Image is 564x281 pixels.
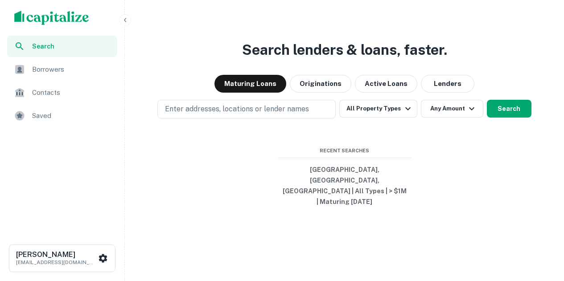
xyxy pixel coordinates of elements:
p: Enter addresses, locations or lender names [165,104,309,114]
span: Recent Searches [278,147,412,155]
button: [PERSON_NAME][EMAIL_ADDRESS][DOMAIN_NAME] [9,244,115,272]
h3: Search lenders & loans, faster. [242,39,447,61]
img: capitalize-logo.png [14,11,89,25]
a: Search [7,36,117,57]
button: Search [487,100,531,118]
span: Saved [32,110,112,121]
button: Active Loans [355,75,417,93]
p: [EMAIL_ADDRESS][DOMAIN_NAME] [16,258,96,266]
span: Contacts [32,87,112,98]
a: Saved [7,105,117,126]
h6: [PERSON_NAME] [16,251,96,258]
button: Any Amount [421,100,483,118]
a: Borrowers [7,59,117,80]
button: [GEOGRAPHIC_DATA], [GEOGRAPHIC_DATA], [GEOGRAPHIC_DATA] | All Types | > $1M | Maturing [DATE] [278,162,412,210]
button: Lenders [421,75,474,93]
span: Search [32,41,112,51]
button: All Property Types [339,100,417,118]
a: Contacts [7,82,117,103]
button: Enter addresses, locations or lender names [157,100,336,118]
button: Maturing Loans [214,75,286,93]
span: Borrowers [32,64,112,75]
button: Originations [290,75,351,93]
iframe: Chat Widget [519,210,564,252]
